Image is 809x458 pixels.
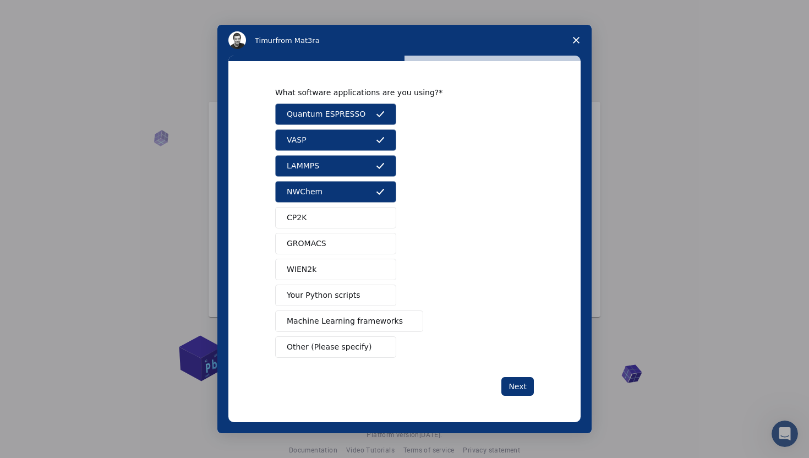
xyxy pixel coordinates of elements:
[287,290,360,301] span: Your Python scripts
[561,25,592,56] span: Close survey
[287,341,371,353] span: Other (Please specify)
[501,377,534,396] button: Next
[275,207,396,228] button: CP2K
[287,108,365,120] span: Quantum ESPRESSO
[287,238,326,249] span: GROMACS
[275,155,396,177] button: LAMMPS
[275,285,396,306] button: Your Python scripts
[275,181,396,203] button: NWChem
[275,310,423,332] button: Machine Learning frameworks
[287,186,322,198] span: NWChem
[23,8,63,18] span: Support
[287,315,403,327] span: Machine Learning frameworks
[287,134,307,146] span: VASP
[255,36,275,45] span: Timur
[275,336,396,358] button: Other (Please specify)
[275,129,396,151] button: VASP
[275,103,396,125] button: Quantum ESPRESSO
[275,88,517,97] div: What software applications are you using?
[275,233,396,254] button: GROMACS
[275,259,396,280] button: WIEN2k
[287,160,319,172] span: LAMMPS
[287,264,316,275] span: WIEN2k
[228,31,246,49] img: Profile image for Timur
[275,36,319,45] span: from Mat3ra
[287,212,307,223] span: CP2K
